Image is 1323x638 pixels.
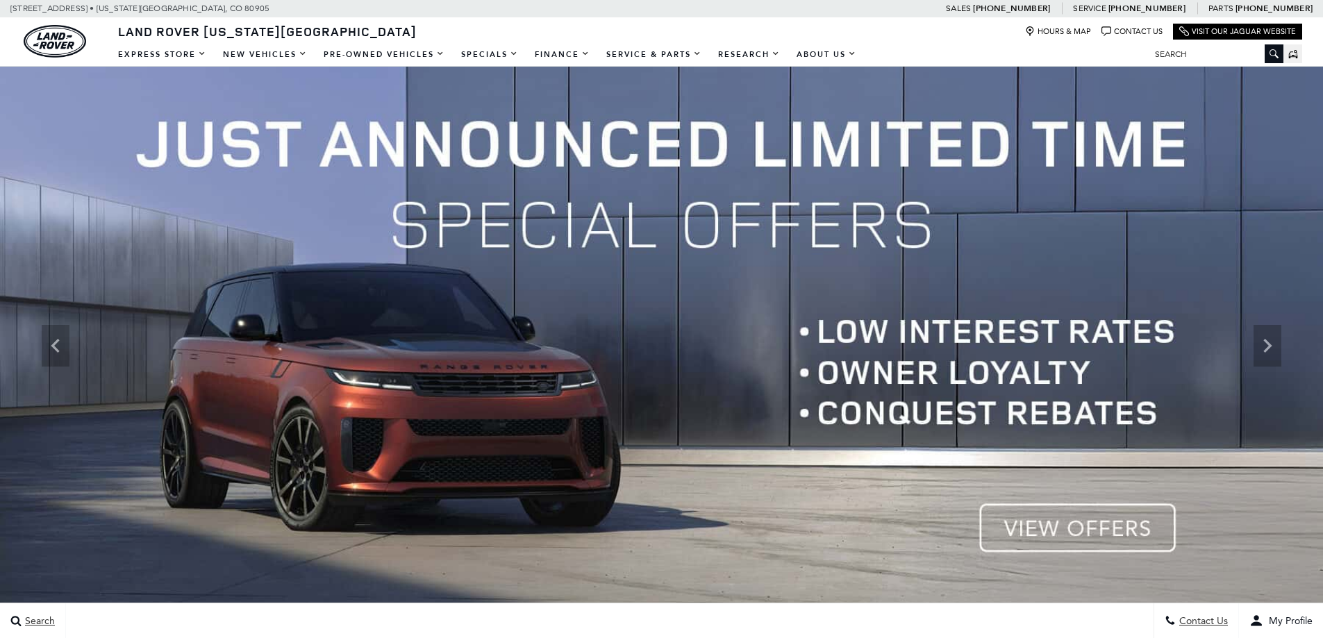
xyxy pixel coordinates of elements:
a: [PHONE_NUMBER] [1108,3,1185,14]
span: Land Rover [US_STATE][GEOGRAPHIC_DATA] [118,23,417,40]
span: Sales [946,3,971,13]
img: Land Rover [24,25,86,58]
span: Contact Us [1176,615,1228,627]
a: Finance [526,42,598,67]
a: Land Rover [US_STATE][GEOGRAPHIC_DATA] [110,23,425,40]
a: [STREET_ADDRESS] • [US_STATE][GEOGRAPHIC_DATA], CO 80905 [10,3,269,13]
a: [PHONE_NUMBER] [1235,3,1313,14]
a: Visit Our Jaguar Website [1179,26,1296,37]
span: Service [1073,3,1106,13]
a: land-rover [24,25,86,58]
a: Pre-Owned Vehicles [315,42,453,67]
a: Hours & Map [1025,26,1091,37]
span: Parts [1208,3,1233,13]
a: EXPRESS STORE [110,42,215,67]
span: My Profile [1263,615,1313,627]
input: Search [1145,46,1283,62]
a: About Us [788,42,865,67]
a: Contact Us [1101,26,1163,37]
nav: Main Navigation [110,42,865,67]
span: Search [22,615,55,627]
a: New Vehicles [215,42,315,67]
a: Specials [453,42,526,67]
a: [PHONE_NUMBER] [973,3,1050,14]
button: user-profile-menu [1239,603,1323,638]
a: Research [710,42,788,67]
a: Service & Parts [598,42,710,67]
